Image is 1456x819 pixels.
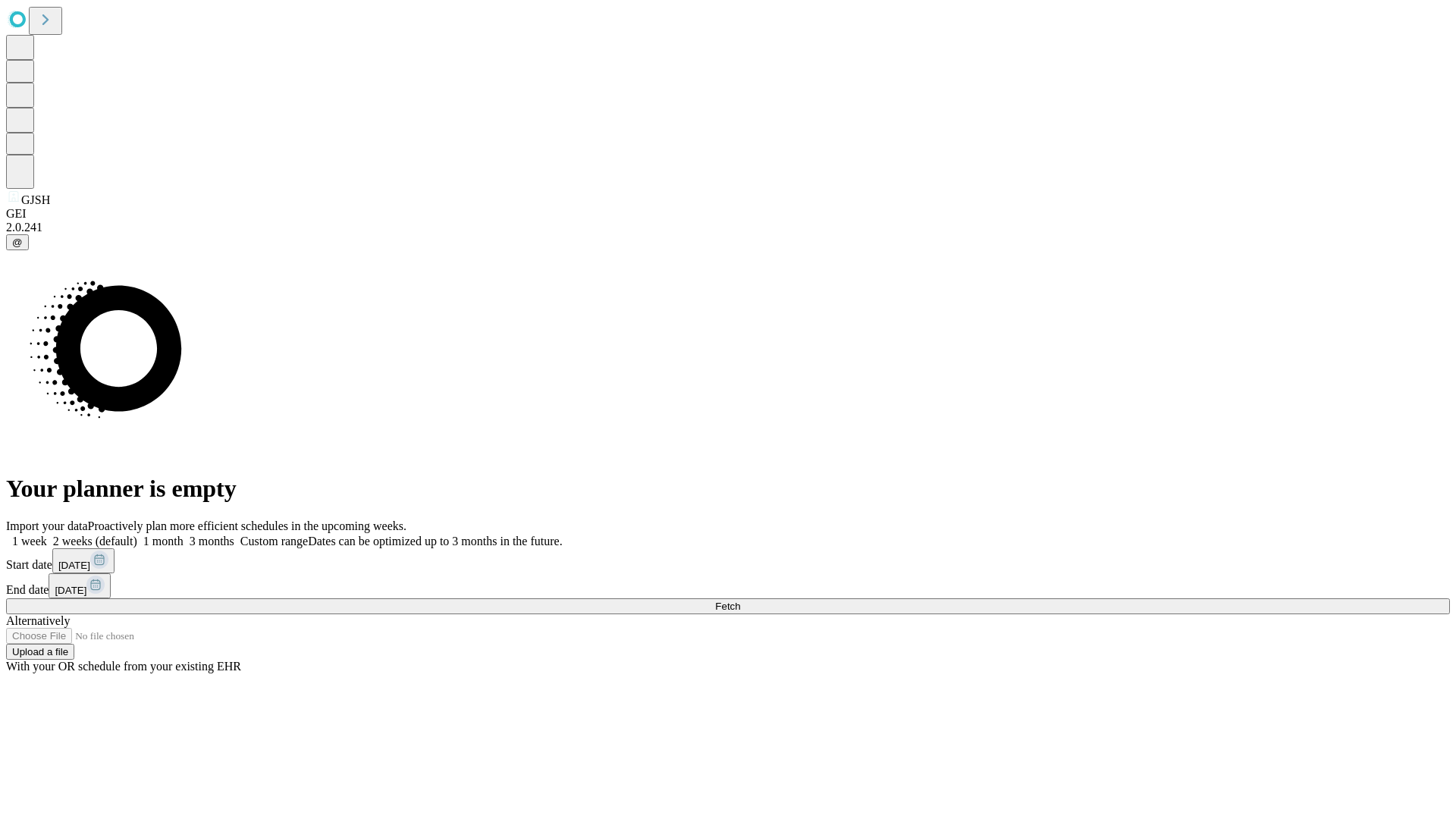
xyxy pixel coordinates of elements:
button: [DATE] [49,573,111,598]
div: GEI [6,207,1450,221]
span: 1 week [12,535,47,548]
div: 2.0.241 [6,221,1450,234]
span: Proactively plan more efficient schedules in the upcoming weeks. [88,519,406,532]
span: 1 month [143,535,184,548]
span: Dates can be optimized up to 3 months in the future. [308,535,562,548]
span: Custom range [240,535,308,548]
span: Alternatively [6,614,70,627]
span: @ [12,237,23,248]
button: [DATE] [52,548,115,573]
span: 3 months [190,535,234,548]
span: Fetch [715,601,740,612]
button: Fetch [6,598,1450,614]
h1: Your planner is empty [6,475,1450,503]
div: Start date [6,548,1450,573]
span: [DATE] [58,560,90,571]
div: End date [6,573,1450,598]
button: Upload a file [6,644,74,660]
span: [DATE] [55,585,86,596]
span: 2 weeks (default) [53,535,137,548]
button: @ [6,234,29,250]
span: With your OR schedule from your existing EHR [6,660,241,673]
span: Import your data [6,519,88,532]
span: GJSH [21,193,50,206]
